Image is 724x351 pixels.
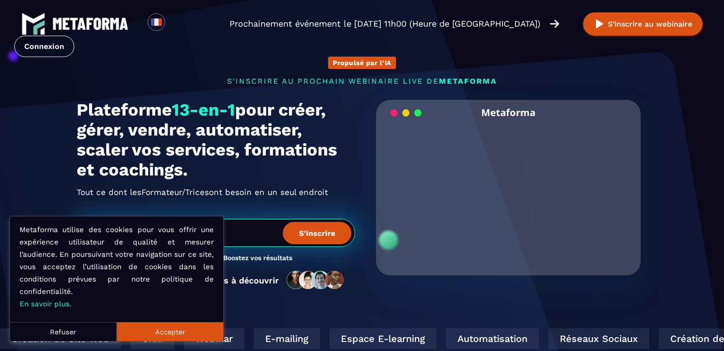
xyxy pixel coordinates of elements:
[439,77,497,86] span: METAFORMA
[172,100,235,120] span: 13-en-1
[390,108,422,117] img: loading
[583,12,703,36] button: S’inscrire au webinaire
[10,322,117,341] button: Refuser
[77,77,648,86] p: s'inscrire au prochain webinaire live de
[229,17,540,30] p: Prochainement événement le [DATE] 11h00 (Heure de [GEOGRAPHIC_DATA])
[223,254,292,263] h3: Boostez vos résultats
[150,16,162,28] img: fr
[407,328,500,349] div: Automatisation
[77,185,355,200] h2: Tout ce dont les ont besoin en un seul endroit
[20,300,71,308] a: En savoir plus.
[481,100,536,125] h2: Metaforma
[550,19,559,29] img: arrow-right
[20,224,214,310] p: Metaforma utilise des cookies pour vous offrir une expérience utilisateur de qualité et mesurer l...
[283,222,351,244] button: S’inscrire
[117,322,223,341] button: Accepter
[77,100,355,180] h1: Plateforme pour créer, gérer, vendre, automatiser, scaler vos services, formations et coachings.
[284,270,347,290] img: community-people
[21,12,45,36] img: logo
[52,18,129,30] img: logo
[141,185,209,200] span: Formateur/Trices
[14,36,74,57] a: Connexion
[165,13,188,34] div: Search for option
[215,328,281,349] div: E-mailing
[594,18,605,30] img: play
[291,328,398,349] div: Espace E-learning
[383,125,634,250] video: Your browser does not support the video tag.
[173,18,180,29] input: Search for option
[510,328,611,349] div: Réseaux Sociaux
